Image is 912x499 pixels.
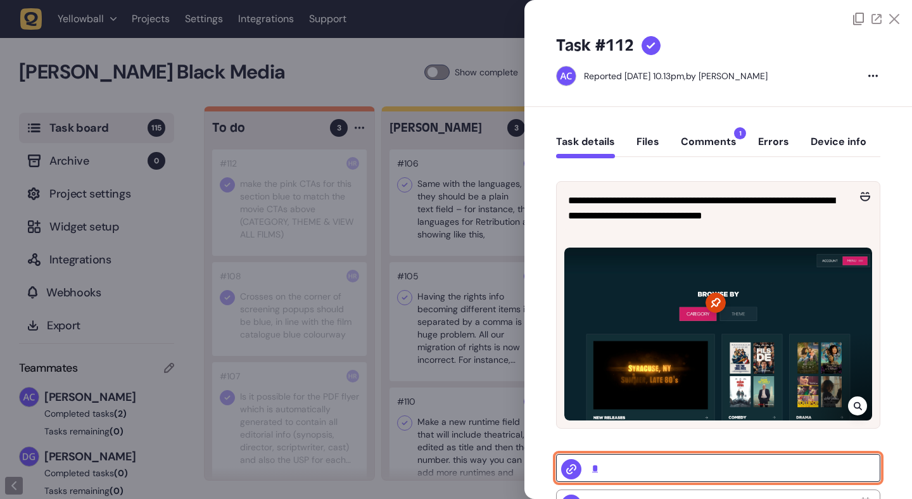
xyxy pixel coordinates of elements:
[811,136,866,158] button: Device info
[10,5,48,43] button: Open LiveChat chat widget
[584,70,686,82] div: Reported [DATE] 10.13pm,
[758,136,789,158] button: Errors
[584,70,768,82] div: by [PERSON_NAME]
[681,136,737,158] button: Comments
[557,66,576,85] img: Ameet Chohan
[734,127,746,139] span: 1
[636,136,659,158] button: Files
[556,35,634,56] h5: Task #112
[556,136,615,158] button: Task details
